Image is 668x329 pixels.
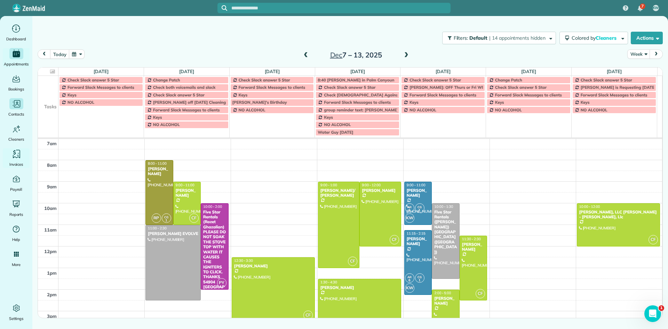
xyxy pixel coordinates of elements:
[434,210,458,254] div: Five Star Rentals ([PERSON_NAME]) [GEOGRAPHIC_DATA] ([GEOGRAPHIC_DATA])
[153,122,180,127] span: NO ALCOHOL
[153,115,162,120] span: Keys
[417,205,422,209] span: CG
[47,313,57,319] span: 3pm
[409,77,461,83] span: Check Slack answer 5 Star
[318,77,394,83] span: 8:40 [PERSON_NAME] in Palm Canyoun
[47,292,57,297] span: 2pm
[189,213,199,223] span: CF
[44,227,57,233] span: 11am
[9,315,24,322] span: Settings
[153,77,180,83] span: Change Patch
[409,107,436,112] span: NO ALCOHOL
[38,49,51,59] button: prev
[521,69,536,74] a: [DATE]
[409,92,476,97] span: Forward Slack Messages to clients
[148,226,167,230] span: 11:00 - 2:30
[303,311,313,320] span: CF
[572,35,619,41] span: Colored by
[320,183,337,187] span: 9:00 - 1:00
[405,213,414,223] span: KW
[454,35,468,41] span: Filters:
[153,107,220,112] span: Forward Slack Messages to clients
[350,69,365,74] a: [DATE]
[152,213,161,223] span: RP
[234,264,313,268] div: [PERSON_NAME]
[653,5,659,11] span: KW
[495,107,522,112] span: NO ALCOHOL
[153,85,216,90] span: Check both voicemails and slack
[579,210,658,220] div: [PERSON_NAME], LLC [PERSON_NAME] - [PERSON_NAME], Llc
[217,278,226,288] span: PY
[581,77,632,83] span: Check Slack answer 5 Star
[222,5,227,11] svg: Focus search
[434,296,458,306] div: [PERSON_NAME]
[407,183,426,187] span: 9:00 - 11:00
[409,85,494,90] span: [PERSON_NAME]: OFF Thurs or Fri WEEKLY
[405,283,414,293] span: KW
[312,51,399,59] h2: 7 – 13, 2025
[176,183,194,187] span: 9:00 - 11:00
[417,275,422,279] span: CG
[407,275,412,279] span: AR
[462,237,481,241] span: 11:30 - 2:30
[67,77,119,83] span: Check Slack answer 5 Star
[234,258,253,263] span: 12:30 - 3:30
[607,69,622,74] a: [DATE]
[324,107,398,112] span: group reminder text: [PERSON_NAME]
[8,136,24,143] span: Cleaners
[153,92,205,97] span: Check Slack answer 5 Star
[239,107,265,112] span: NO ALCOHOL
[581,107,607,112] span: NO ALCOHOL
[633,1,647,16] div: 7 unread notifications
[203,204,222,209] span: 10:00 - 2:00
[239,77,290,83] span: Check Slack answer 5 Star
[434,291,451,295] span: 2:00 - 5:00
[320,188,357,198] div: [PERSON_NAME]/ [PERSON_NAME]
[406,188,430,198] div: [PERSON_NAME]
[44,249,57,254] span: 12pm
[67,85,134,90] span: Forward Slack Messages to clients
[641,3,644,9] span: 7
[9,161,23,168] span: Invoices
[153,100,249,105] span: [PERSON_NAME] off [DATE] Cleaning Restaurant
[409,100,419,105] span: Keys
[439,32,556,44] a: Filters: Default | 14 appointments hidden
[50,49,69,59] button: today
[3,73,30,93] a: Bookings
[164,215,168,219] span: CG
[320,285,399,290] div: [PERSON_NAME]
[217,5,227,11] button: Focus search
[405,207,414,214] small: 6
[324,122,351,127] span: NO ALCOHOL
[415,277,424,284] small: 1
[495,85,547,90] span: Check Slack answer 5 Star
[324,115,333,120] span: Keys
[265,69,280,74] a: [DATE]
[390,235,399,244] span: CF
[175,188,199,198] div: [PERSON_NAME]
[3,173,30,193] a: Payroll
[148,231,199,236] div: [PERSON_NAME] EVOLVE
[47,141,57,146] span: 7am
[407,231,426,236] span: 11:15 - 2:15
[406,236,430,246] div: [PERSON_NAME]
[596,35,618,41] span: Cleaners
[436,69,451,74] a: [DATE]
[44,205,57,211] span: 10am
[579,204,600,209] span: 10:00 - 12:00
[330,50,343,59] span: Dec
[324,85,375,90] span: Check Slack answer 5 Star
[3,48,30,68] a: Appointments
[3,98,30,118] a: Contacts
[631,32,663,44] button: Actions
[12,261,21,268] span: More
[462,242,485,252] div: [PERSON_NAME]
[4,61,29,68] span: Appointments
[3,224,30,243] a: Help
[3,148,30,168] a: Invoices
[179,69,194,74] a: [DATE]
[6,36,26,42] span: Dashboard
[10,186,23,193] span: Payroll
[203,210,226,295] div: Five Star Rentals (Rozet Ghazalian)PLEASE DO NOT SOAK THE STOVE TOP WITH WATER IT CAUSES THE IGNI...
[581,100,590,105] span: Keys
